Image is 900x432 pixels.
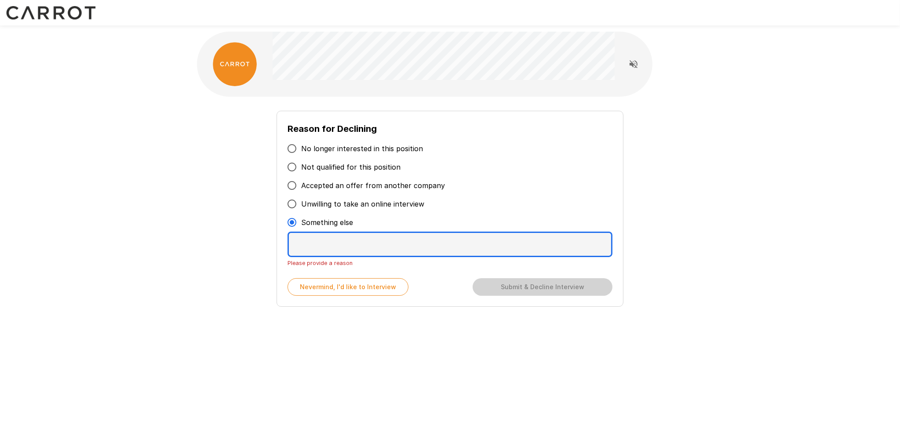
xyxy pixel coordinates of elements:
span: Not qualified for this position [301,162,401,172]
p: Please provide a reason [288,258,612,268]
img: carrot_logo.png [213,42,257,86]
b: Reason for Declining [288,123,377,134]
span: No longer interested in this position [301,143,423,154]
span: Something else [301,217,353,228]
span: Accepted an offer from another company [301,180,445,191]
button: Read questions aloud [625,55,642,73]
span: Unwilling to take an online interview [301,199,424,209]
button: Nevermind, I'd like to Interview [288,278,408,296]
